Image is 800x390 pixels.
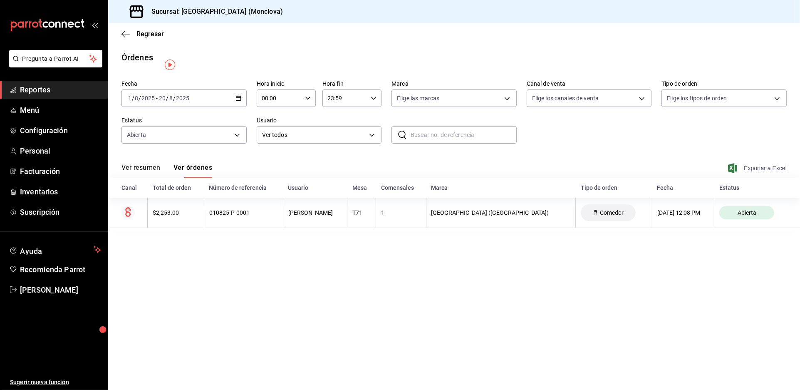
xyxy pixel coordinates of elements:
[20,125,101,136] span: Configuración
[128,95,132,102] input: --
[657,209,709,216] div: [DATE] 12:08 PM
[173,95,176,102] span: /
[322,81,381,87] label: Hora fin
[20,284,101,296] span: [PERSON_NAME]
[153,209,199,216] div: $2,253.00
[121,51,153,64] div: Órdenes
[20,264,101,275] span: Recomienda Parrot
[657,184,709,191] div: Fecha
[141,95,155,102] input: ----
[121,81,247,87] label: Fecha
[352,184,371,191] div: Mesa
[411,127,517,143] input: Buscar no. de referencia
[527,81,652,87] label: Canal de venta
[153,184,199,191] div: Total de orden
[136,30,164,38] span: Regresar
[20,104,101,116] span: Menú
[6,60,102,69] a: Pregunta a Parrot AI
[165,60,175,70] img: Tooltip marker
[134,95,139,102] input: --
[597,209,627,216] span: Comedor
[431,209,571,216] div: [GEOGRAPHIC_DATA] ([GEOGRAPHIC_DATA])
[22,55,89,63] span: Pregunta a Parrot AI
[730,163,787,173] button: Exportar a Excel
[139,95,141,102] span: /
[169,95,173,102] input: --
[352,209,371,216] div: T71
[288,209,342,216] div: [PERSON_NAME]
[667,94,727,102] span: Elige los tipos de orden
[734,209,760,216] span: Abierta
[257,118,382,124] label: Usuario
[145,7,283,17] h3: Sucursal: [GEOGRAPHIC_DATA] (Monclova)
[20,145,101,156] span: Personal
[176,95,190,102] input: ----
[121,30,164,38] button: Regresar
[661,81,787,87] label: Tipo de orden
[532,94,599,102] span: Elige los canales de venta
[20,245,90,255] span: Ayuda
[257,81,316,87] label: Hora inicio
[132,95,134,102] span: /
[173,164,212,178] button: Ver órdenes
[9,50,102,67] button: Pregunta a Parrot AI
[20,166,101,177] span: Facturación
[719,184,787,191] div: Estatus
[262,131,367,139] span: Ver todos
[92,22,98,28] button: open_drawer_menu
[159,95,166,102] input: --
[121,164,160,178] button: Ver resumen
[581,184,647,191] div: Tipo de orden
[397,94,439,102] span: Elige las marcas
[20,84,101,95] span: Reportes
[121,164,212,178] div: navigation tabs
[381,209,421,216] div: 1
[20,206,101,218] span: Suscripción
[20,186,101,197] span: Inventarios
[381,184,421,191] div: Comensales
[431,184,571,191] div: Marca
[121,118,247,124] label: Estatus
[391,81,517,87] label: Marca
[121,184,143,191] div: Canal
[209,209,278,216] div: 010825-P-0001
[288,184,342,191] div: Usuario
[166,95,168,102] span: /
[209,184,278,191] div: Número de referencia
[127,131,146,139] span: Abierta
[156,95,158,102] span: -
[10,378,101,387] span: Sugerir nueva función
